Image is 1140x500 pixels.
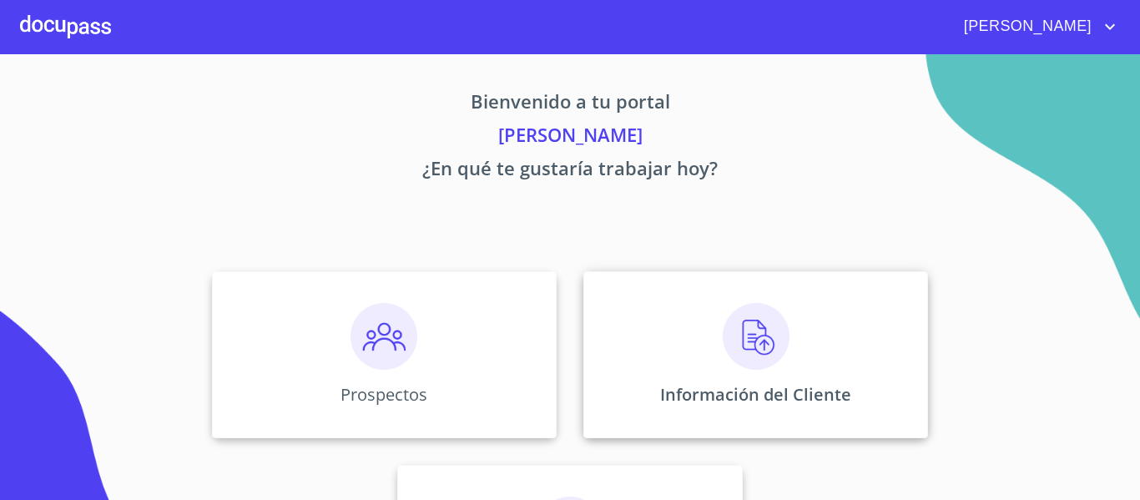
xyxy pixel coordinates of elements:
p: Información del Cliente [660,383,851,406]
p: [PERSON_NAME] [56,121,1084,154]
span: [PERSON_NAME] [951,13,1100,40]
button: account of current user [951,13,1120,40]
p: Bienvenido a tu portal [56,88,1084,121]
p: Prospectos [340,383,427,406]
p: ¿En qué te gustaría trabajar hoy? [56,154,1084,188]
img: carga.png [723,303,789,370]
img: prospectos.png [351,303,417,370]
